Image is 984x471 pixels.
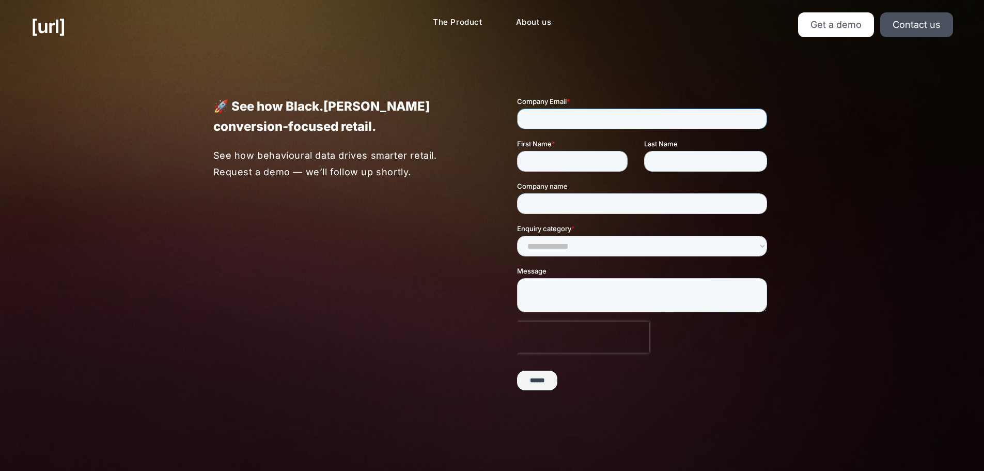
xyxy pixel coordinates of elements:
[213,147,468,180] p: See how behavioural data drives smarter retail. Request a demo — we’ll follow up shortly.
[213,96,467,136] p: 🚀 See how Black.[PERSON_NAME] conversion-focused retail.
[508,12,560,33] a: About us
[880,12,953,37] a: Contact us
[425,12,491,33] a: The Product
[798,12,874,37] a: Get a demo
[31,12,65,40] a: [URL]
[517,96,771,399] iframe: Form 1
